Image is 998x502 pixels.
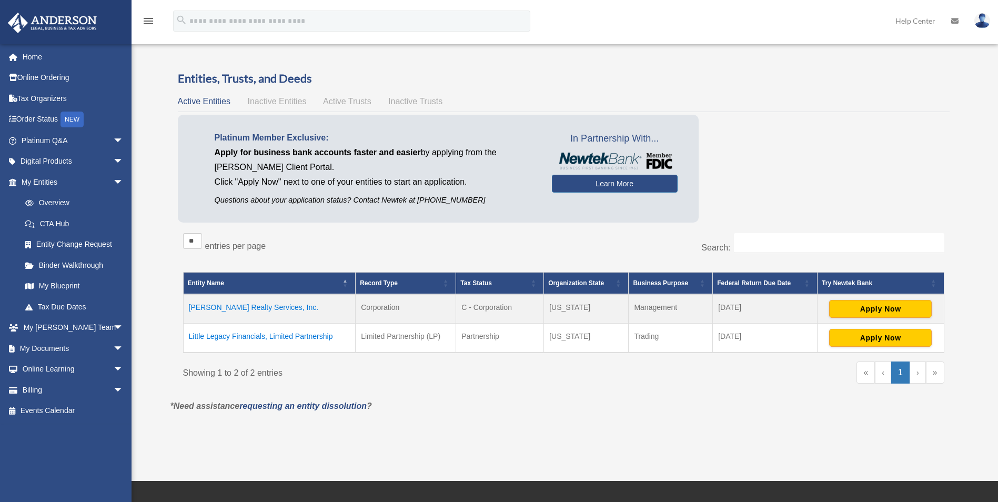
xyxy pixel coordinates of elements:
label: Search: [701,243,730,252]
span: arrow_drop_down [113,130,134,152]
img: NewtekBankLogoSM.png [557,153,672,169]
span: Business Purpose [633,279,688,287]
span: Record Type [360,279,398,287]
td: Management [629,294,713,324]
span: In Partnership With... [552,130,678,147]
span: Inactive Entities [247,97,306,106]
span: arrow_drop_down [113,151,134,173]
th: Record Type: Activate to sort [356,272,456,294]
a: Tax Due Dates [15,296,134,317]
a: My Blueprint [15,276,134,297]
span: arrow_drop_down [113,172,134,193]
a: Tax Organizers [7,88,139,109]
td: [DATE] [713,294,818,324]
span: Entity Name [188,279,224,287]
a: Last [926,362,944,384]
a: Events Calendar [7,400,139,421]
td: [PERSON_NAME] Realty Services, Inc. [183,294,356,324]
p: by applying from the [PERSON_NAME] Client Portal. [215,145,536,175]
td: [US_STATE] [544,323,629,353]
span: Apply for business bank accounts faster and easier [215,148,421,157]
a: menu [142,18,155,27]
span: arrow_drop_down [113,317,134,339]
h3: Entities, Trusts, and Deeds [178,71,950,87]
a: 1 [891,362,910,384]
th: Try Newtek Bank : Activate to sort [818,272,944,294]
span: Tax Status [460,279,492,287]
a: My Entitiesarrow_drop_down [7,172,134,193]
a: Billingarrow_drop_down [7,379,139,400]
th: Organization State: Activate to sort [544,272,629,294]
td: [DATE] [713,323,818,353]
img: Anderson Advisors Platinum Portal [5,13,100,33]
td: Trading [629,323,713,353]
td: C - Corporation [456,294,544,324]
a: CTA Hub [15,213,134,234]
div: NEW [61,112,84,127]
p: Click "Apply Now" next to one of your entities to start an application. [215,175,536,189]
a: Online Learningarrow_drop_down [7,359,139,380]
a: Platinum Q&Aarrow_drop_down [7,130,139,151]
div: Try Newtek Bank [822,277,928,289]
label: entries per page [205,242,266,250]
p: Platinum Member Exclusive: [215,130,536,145]
th: Tax Status: Activate to sort [456,272,544,294]
button: Apply Now [829,329,932,347]
td: [US_STATE] [544,294,629,324]
a: Digital Productsarrow_drop_down [7,151,139,172]
td: Partnership [456,323,544,353]
a: Order StatusNEW [7,109,139,130]
td: Limited Partnership (LP) [356,323,456,353]
a: Binder Walkthrough [15,255,134,276]
span: arrow_drop_down [113,338,134,359]
a: First [856,362,875,384]
span: arrow_drop_down [113,359,134,380]
a: Online Ordering [7,67,139,88]
img: User Pic [974,13,990,28]
a: Home [7,46,139,67]
th: Entity Name: Activate to invert sorting [183,272,356,294]
th: Federal Return Due Date: Activate to sort [713,272,818,294]
em: *Need assistance ? [170,401,372,410]
div: Showing 1 to 2 of 2 entries [183,362,556,380]
span: Active Trusts [323,97,371,106]
p: Questions about your application status? Contact Newtek at [PHONE_NUMBER] [215,194,536,207]
a: Previous [875,362,891,384]
span: Inactive Trusts [388,97,442,106]
a: Next [910,362,926,384]
a: My Documentsarrow_drop_down [7,338,139,359]
span: arrow_drop_down [113,379,134,401]
td: Corporation [356,294,456,324]
a: Overview [15,193,129,214]
span: Active Entities [178,97,230,106]
th: Business Purpose: Activate to sort [629,272,713,294]
i: search [176,14,187,26]
i: menu [142,15,155,27]
a: Learn More [552,175,678,193]
a: My [PERSON_NAME] Teamarrow_drop_down [7,317,139,338]
td: Little Legacy Financials, Limited Partnership [183,323,356,353]
span: Federal Return Due Date [717,279,791,287]
a: Entity Change Request [15,234,134,255]
a: requesting an entity dissolution [239,401,367,410]
button: Apply Now [829,300,932,318]
span: Organization State [548,279,604,287]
